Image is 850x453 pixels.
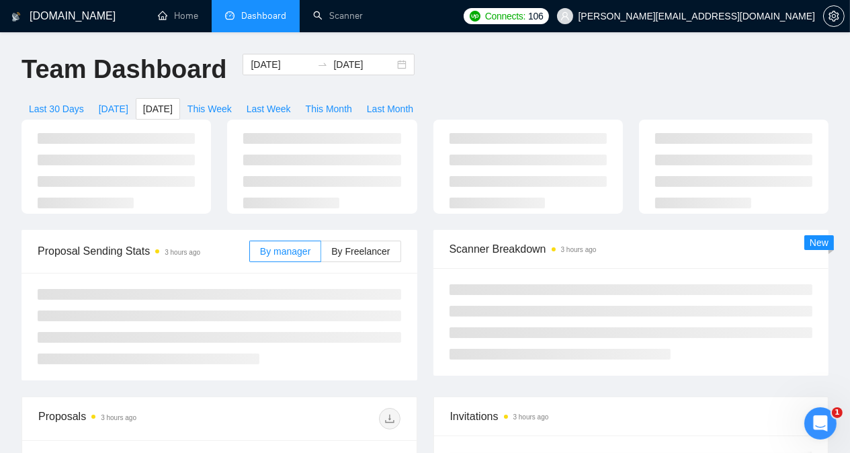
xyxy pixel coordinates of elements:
[823,5,845,27] button: setting
[317,59,328,70] span: swap-right
[247,101,291,116] span: Last Week
[38,243,249,259] span: Proposal Sending Stats
[367,101,413,116] span: Last Month
[306,101,352,116] span: This Month
[11,6,21,28] img: logo
[313,10,363,22] a: searchScanner
[528,9,543,24] span: 106
[832,407,843,418] span: 1
[470,11,480,22] img: upwork-logo.png
[101,414,136,421] time: 3 hours ago
[143,101,173,116] span: [DATE]
[333,57,394,72] input: End date
[331,246,390,257] span: By Freelancer
[824,11,844,22] span: setting
[29,101,84,116] span: Last 30 Days
[225,11,235,20] span: dashboard
[187,101,232,116] span: This Week
[450,241,813,257] span: Scanner Breakdown
[38,408,219,429] div: Proposals
[450,408,812,425] span: Invitations
[165,249,200,256] time: 3 hours ago
[91,98,136,120] button: [DATE]
[485,9,525,24] span: Connects:
[99,101,128,116] span: [DATE]
[22,98,91,120] button: Last 30 Days
[317,59,328,70] span: to
[298,98,359,120] button: This Month
[180,98,239,120] button: This Week
[260,246,310,257] span: By manager
[136,98,180,120] button: [DATE]
[823,11,845,22] a: setting
[239,98,298,120] button: Last Week
[158,10,198,22] a: homeHome
[241,10,286,22] span: Dashboard
[804,407,837,440] iframe: Intercom live chat
[560,11,570,21] span: user
[513,413,549,421] time: 3 hours ago
[810,237,828,248] span: New
[561,246,597,253] time: 3 hours ago
[359,98,421,120] button: Last Month
[22,54,226,85] h1: Team Dashboard
[251,57,312,72] input: Start date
